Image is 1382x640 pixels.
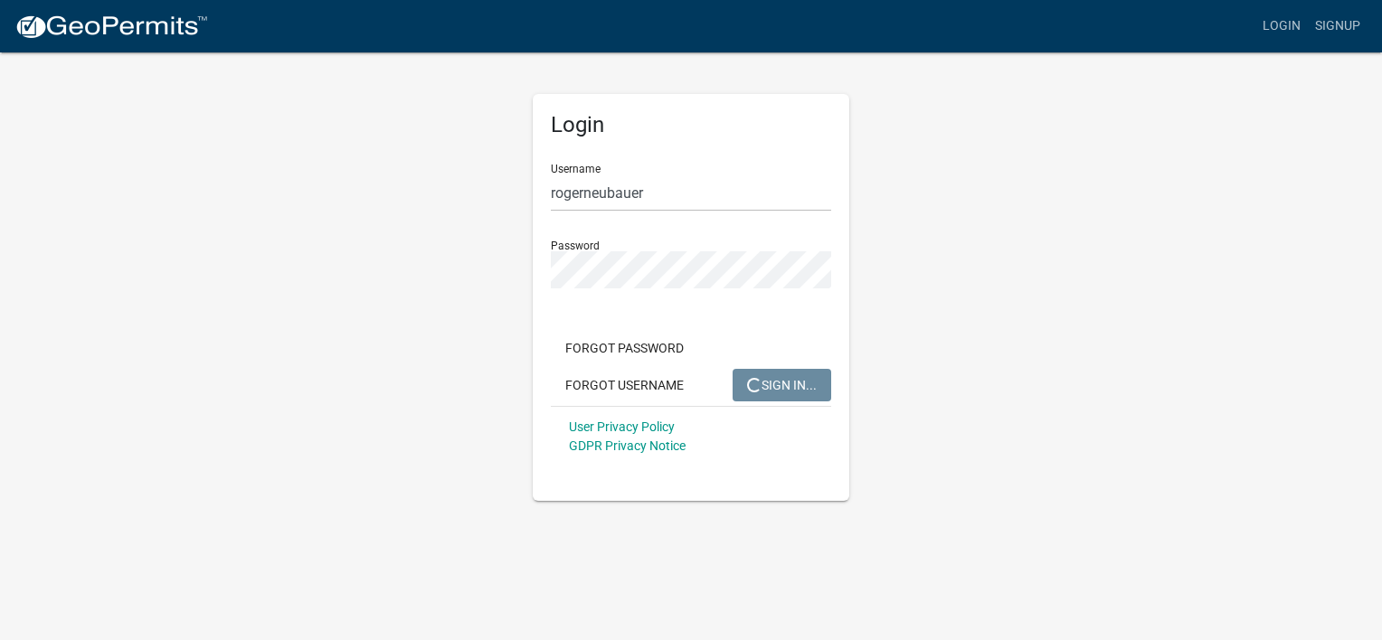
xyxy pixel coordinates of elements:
[551,332,698,364] button: Forgot Password
[1308,9,1368,43] a: Signup
[569,438,686,453] a: GDPR Privacy Notice
[569,419,675,434] a: User Privacy Policy
[1255,9,1308,43] a: Login
[733,369,831,401] button: SIGN IN...
[551,369,698,401] button: Forgot Username
[551,112,831,138] h5: Login
[747,377,817,391] span: SIGN IN...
